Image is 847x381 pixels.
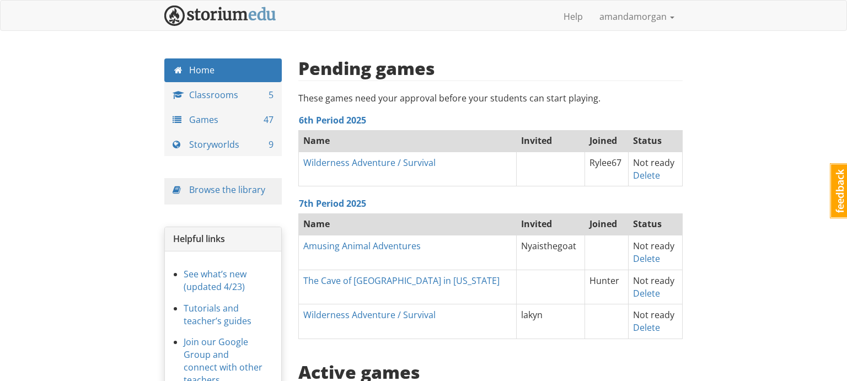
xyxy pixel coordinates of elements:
a: Delete [633,253,660,265]
span: Hunter [589,275,619,287]
a: Delete [633,321,660,334]
a: Delete [633,287,660,299]
th: Name [298,130,516,152]
a: Tutorials and teacher’s guides [184,302,251,327]
span: 5 [269,89,274,101]
th: Invited [516,213,585,235]
a: Browse the library [189,184,265,196]
span: Nyaisthegoat [521,240,576,252]
span: Not ready [633,309,674,321]
span: Not ready [633,240,674,252]
a: Classrooms 5 [164,83,282,107]
span: Not ready [633,275,674,287]
a: See what’s new (updated 4/23) [184,268,246,293]
span: 47 [264,114,274,126]
a: The Cave of [GEOGRAPHIC_DATA] in [US_STATE] [303,275,500,287]
div: Helpful links [165,227,281,251]
a: Wilderness Adventure / Survival [303,309,436,321]
a: Games 47 [164,108,282,132]
th: Joined [585,130,629,152]
span: Not ready [633,157,674,169]
a: Home [164,58,282,82]
a: Wilderness Adventure / Survival [303,157,436,169]
h2: Pending games [298,58,435,78]
a: Delete [633,169,660,181]
th: Joined [585,213,629,235]
a: Amusing Animal Adventures [303,240,421,252]
span: 9 [269,138,274,151]
th: Status [629,130,683,152]
th: Status [629,213,683,235]
th: Name [298,213,516,235]
th: Invited [516,130,585,152]
a: amandamorgan [591,3,683,30]
img: StoriumEDU [164,6,276,26]
span: Rylee67 [589,157,621,169]
a: Help [555,3,591,30]
p: These games need your approval before your students can start playing. [298,92,683,105]
a: 7th Period 2025 [299,197,366,210]
span: lakyn [521,309,543,321]
a: Storyworlds 9 [164,133,282,157]
a: 6th Period 2025 [299,114,366,126]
